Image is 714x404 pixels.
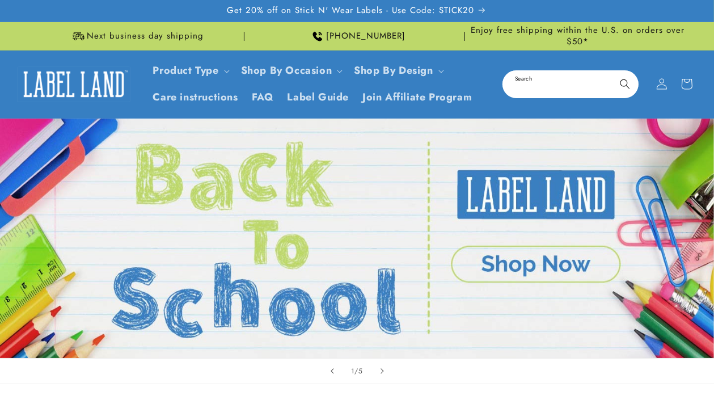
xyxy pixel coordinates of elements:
[153,63,219,78] a: Product Type
[146,57,234,84] summary: Product Type
[245,84,281,111] a: FAQ
[470,25,686,47] span: Enjoy free shipping within the U.S. on orders over $50*
[612,71,637,96] button: Search
[347,57,448,84] summary: Shop By Design
[356,84,479,111] a: Join Affiliate Program
[241,64,332,77] span: Shop By Occasion
[252,91,274,104] span: FAQ
[362,91,472,104] span: Join Affiliate Program
[354,63,433,78] a: Shop By Design
[288,91,349,104] span: Label Guide
[358,365,363,377] span: 5
[351,365,354,377] span: 1
[146,84,245,111] a: Care instructions
[153,91,238,104] span: Care instructions
[17,66,130,102] img: Label Land
[470,22,686,50] div: Announcement
[87,31,204,42] span: Next business day shipping
[370,359,395,384] button: Next slide
[320,359,345,384] button: Previous slide
[234,57,348,84] summary: Shop By Occasion
[281,84,356,111] a: Label Guide
[28,22,244,50] div: Announcement
[249,22,465,50] div: Announcement
[327,31,406,42] span: [PHONE_NUMBER]
[354,365,358,377] span: /
[13,62,135,106] a: Label Land
[227,5,474,16] span: Get 20% off on Stick N' Wear Labels - Use Code: STICK20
